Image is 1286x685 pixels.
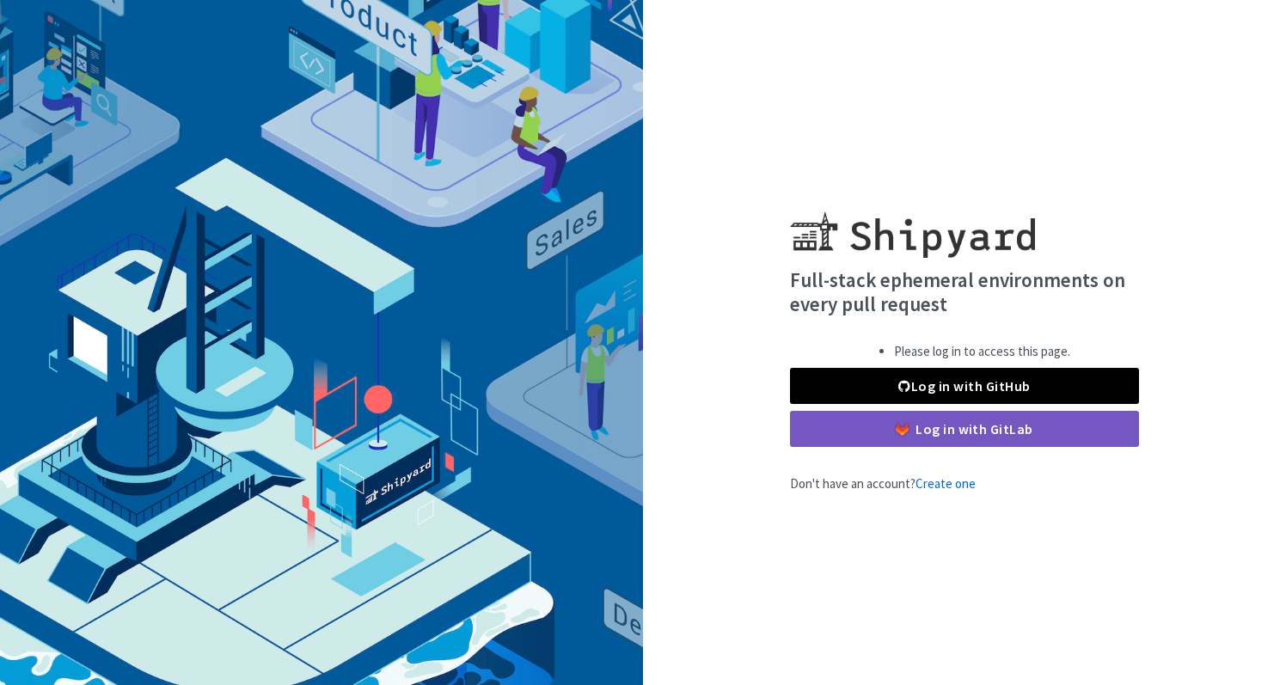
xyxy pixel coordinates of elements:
img: Shipyard logo [790,191,1035,258]
li: Please log in to access this page. [894,342,1070,362]
span: Don't have an account? [790,475,976,492]
a: Log in with GitHub [790,368,1139,404]
h4: Full-stack ephemeral environments on every pull request [790,268,1139,315]
a: Create one [916,475,976,492]
img: gitlab-color.svg [896,423,909,436]
a: Log in with GitLab [790,411,1139,447]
